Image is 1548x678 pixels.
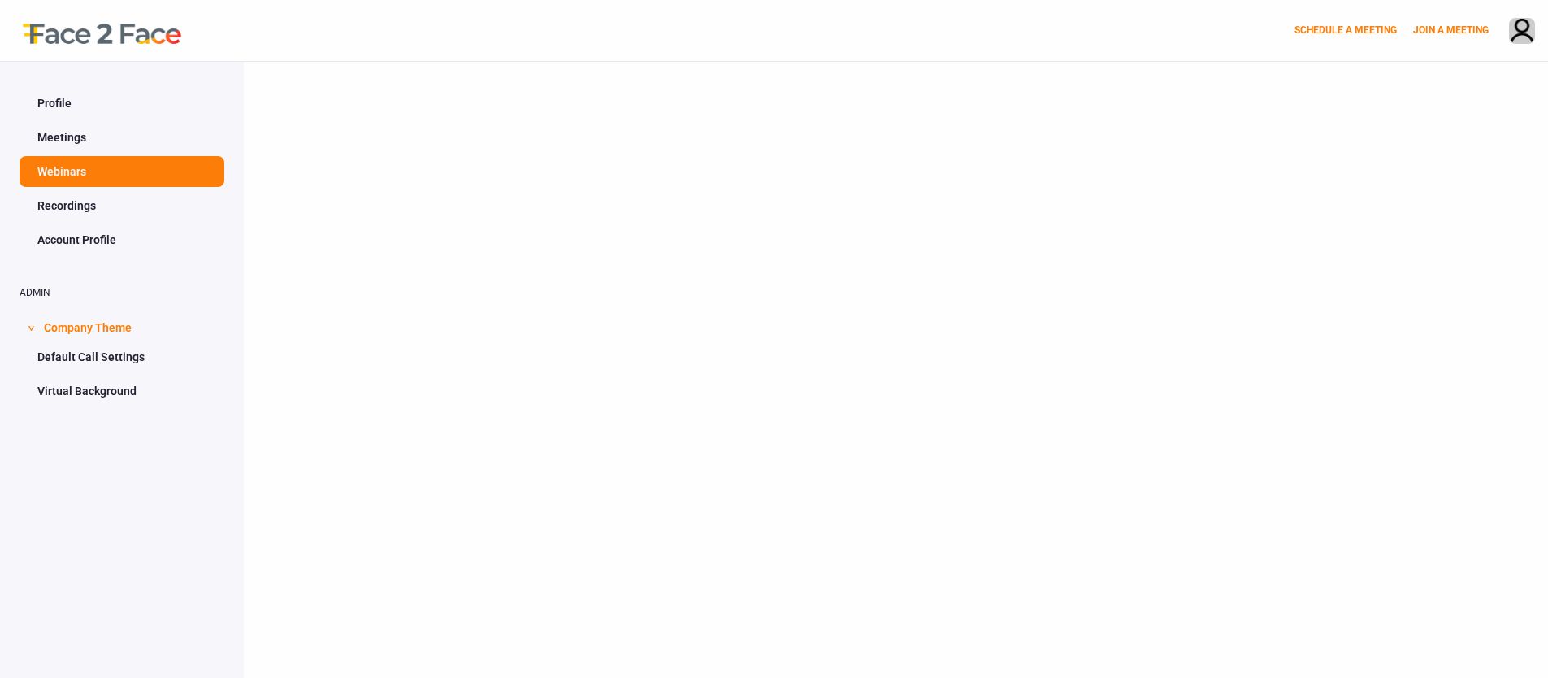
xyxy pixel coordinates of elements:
[20,156,224,187] a: Webinars
[20,88,224,119] a: Profile
[20,288,224,298] h2: ADMIN
[24,325,40,331] span: >
[20,224,224,255] a: Account Profile
[1294,24,1397,36] a: SCHEDULE A MEETING
[20,190,224,221] a: Recordings
[20,122,224,153] a: Meetings
[1510,19,1534,46] img: avatar.710606db.png
[1413,24,1489,36] a: JOIN A MEETING
[44,311,132,341] span: Company Theme
[20,341,224,372] a: Default Call Settings
[20,376,224,406] a: Virtual Background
